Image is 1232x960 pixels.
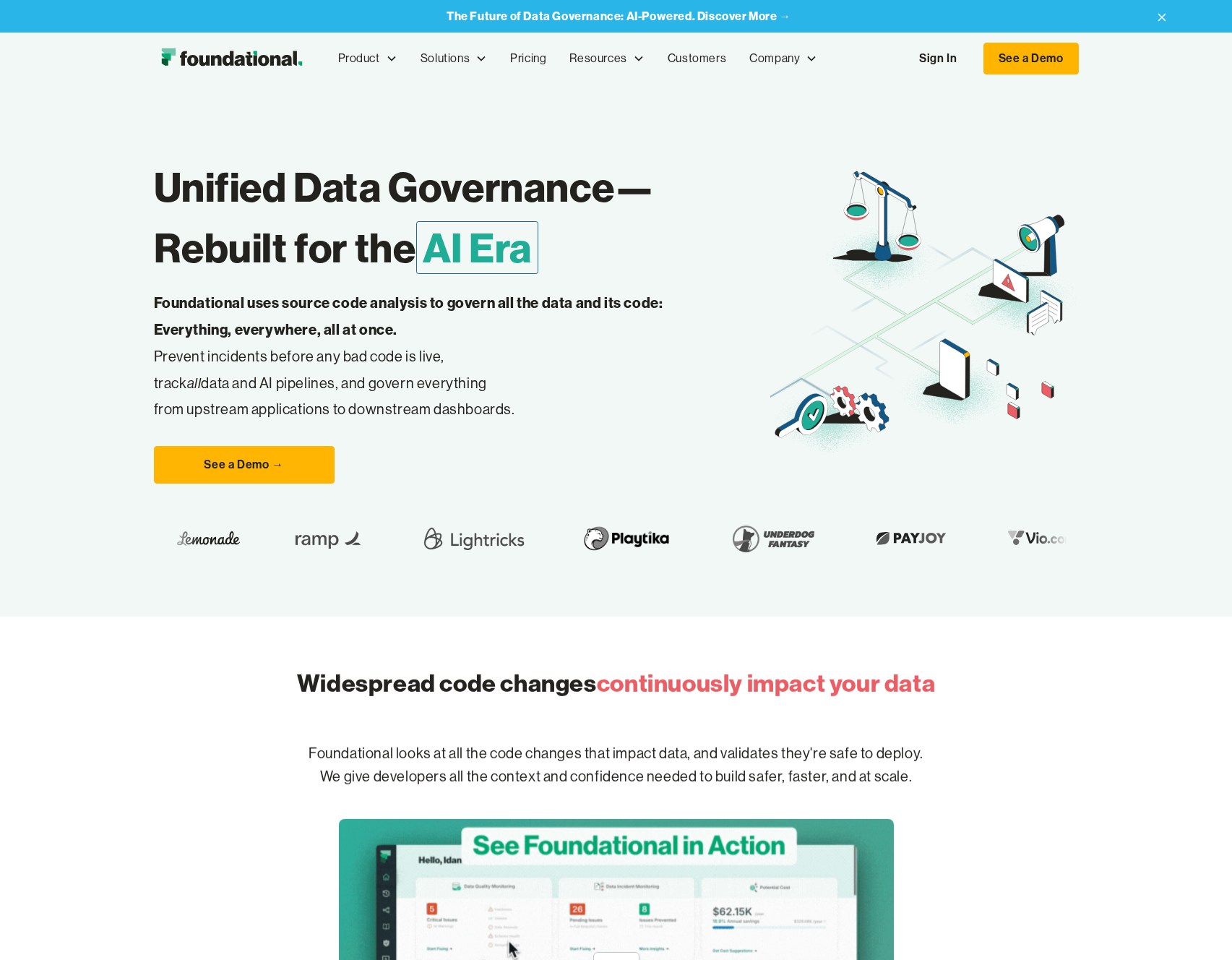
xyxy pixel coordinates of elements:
[569,49,626,68] div: Resources
[154,719,1079,811] p: Foundational looks at all the code changes that impact data, and validates they're safe to deploy...
[499,35,558,82] a: Pricing
[238,518,325,559] img: Ramp
[597,667,935,698] span: continuously impact your data
[154,293,663,338] strong: Foundational uses source code analysis to govern all the data and its code: Everything, everywher...
[421,49,470,68] div: Solutions
[154,157,770,278] h1: Unified Data Governance— Rebuilt for the
[983,43,1079,74] a: See a Demo
[416,221,539,274] span: AI Era
[154,44,309,73] img: Foundational Logo
[822,527,907,549] img: Payjoy
[656,35,738,82] a: Customers
[187,374,202,392] em: all
[447,9,791,23] strong: The Future of Data Governance: AI-Powered. Discover More →
[558,35,655,82] div: Resources
[154,290,709,423] p: Prevent incidents before any bad code is live, track data and AI pipelines, and govern everything...
[371,518,481,559] img: Lightricks
[409,35,499,82] div: Solutions
[527,518,631,559] img: Playtika
[154,446,335,484] a: See a Demo →
[953,527,1037,549] img: Vio.com
[338,49,380,68] div: Product
[297,666,935,700] h2: Widespread code changes
[154,44,309,73] a: home
[447,9,791,23] a: The Future of Data Governance: AI-Powered. Discover More →
[677,518,775,559] img: Underdog Fantasy
[749,49,800,68] div: Company
[905,43,971,74] a: Sign In
[738,35,829,82] div: Company
[327,35,409,82] div: Product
